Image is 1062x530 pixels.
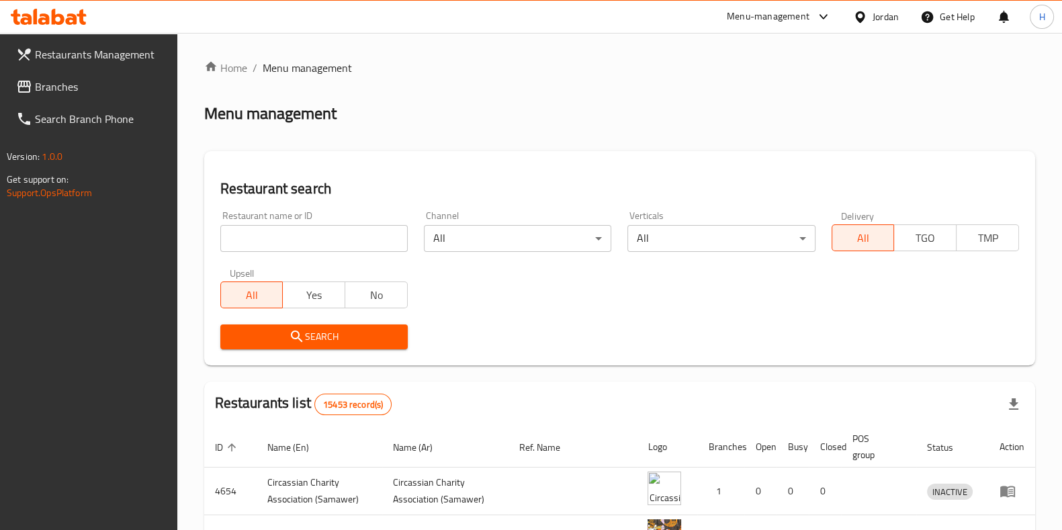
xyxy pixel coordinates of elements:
[1000,483,1024,499] div: Menu
[744,468,777,515] td: 0
[777,427,809,468] th: Busy
[519,439,578,455] span: Ref. Name
[7,148,40,165] span: Version:
[998,388,1030,421] div: Export file
[424,225,611,252] div: All
[35,79,167,95] span: Branches
[226,285,278,305] span: All
[832,224,895,251] button: All
[220,179,1019,199] h2: Restaurant search
[315,398,391,411] span: 15453 record(s)
[345,281,408,308] button: No
[697,427,744,468] th: Branches
[230,268,255,277] label: Upsell
[5,103,177,135] a: Search Branch Phone
[627,225,815,252] div: All
[253,60,257,76] li: /
[314,394,392,415] div: Total records count
[1038,9,1045,24] span: H
[35,111,167,127] span: Search Branch Phone
[42,148,62,165] span: 1.0.0
[744,427,777,468] th: Open
[697,468,744,515] td: 1
[5,71,177,103] a: Branches
[215,393,392,415] h2: Restaurants list
[204,60,247,76] a: Home
[809,427,841,468] th: Closed
[962,228,1014,248] span: TMP
[7,171,69,188] span: Get support on:
[204,60,1035,76] nav: breadcrumb
[809,468,841,515] td: 0
[893,224,957,251] button: TGO
[393,439,450,455] span: Name (Ar)
[204,103,337,124] h2: Menu management
[288,285,340,305] span: Yes
[257,468,383,515] td: ​Circassian ​Charity ​Association​ (Samawer)
[841,211,875,220] label: Delivery
[838,228,889,248] span: All
[989,427,1035,468] th: Action
[648,472,681,505] img: ​Circassian ​Charity ​Association​ (Samawer)
[267,439,326,455] span: Name (En)
[637,427,697,468] th: Logo
[899,228,951,248] span: TGO
[204,468,257,515] td: 4654
[231,328,397,345] span: Search
[351,285,402,305] span: No
[873,9,899,24] div: Jordan
[852,431,900,463] span: POS group
[7,184,92,202] a: Support.OpsPlatform
[727,9,809,25] div: Menu-management
[777,468,809,515] td: 0
[220,281,283,308] button: All
[263,60,352,76] span: Menu management
[927,439,971,455] span: Status
[35,46,167,62] span: Restaurants Management
[956,224,1019,251] button: TMP
[382,468,508,515] td: ​Circassian ​Charity ​Association​ (Samawer)
[215,439,240,455] span: ID
[220,225,408,252] input: Search for restaurant name or ID..
[5,38,177,71] a: Restaurants Management
[282,281,345,308] button: Yes
[220,324,408,349] button: Search
[927,484,973,500] span: INACTIVE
